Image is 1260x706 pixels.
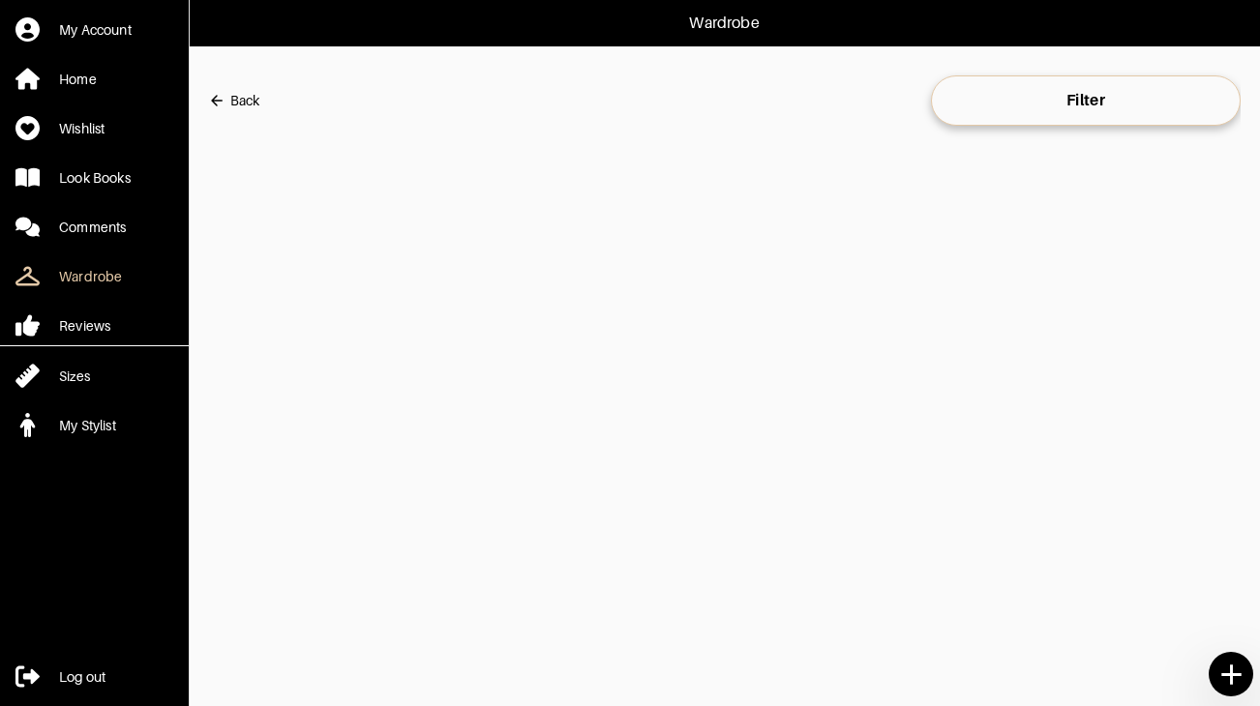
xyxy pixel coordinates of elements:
[59,168,131,188] div: Look Books
[59,119,105,138] div: Wishlist
[59,416,116,435] div: My Stylist
[59,20,132,40] div: My Account
[59,267,122,286] div: Wardrobe
[59,70,97,89] div: Home
[208,81,259,120] button: Back
[946,91,1225,110] span: Filter
[59,218,126,237] div: Comments
[230,91,259,110] div: Back
[59,667,105,687] div: Log out
[689,12,759,35] p: Wardrobe
[931,75,1241,126] button: Filter
[59,367,90,386] div: Sizes
[59,316,110,336] div: Reviews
